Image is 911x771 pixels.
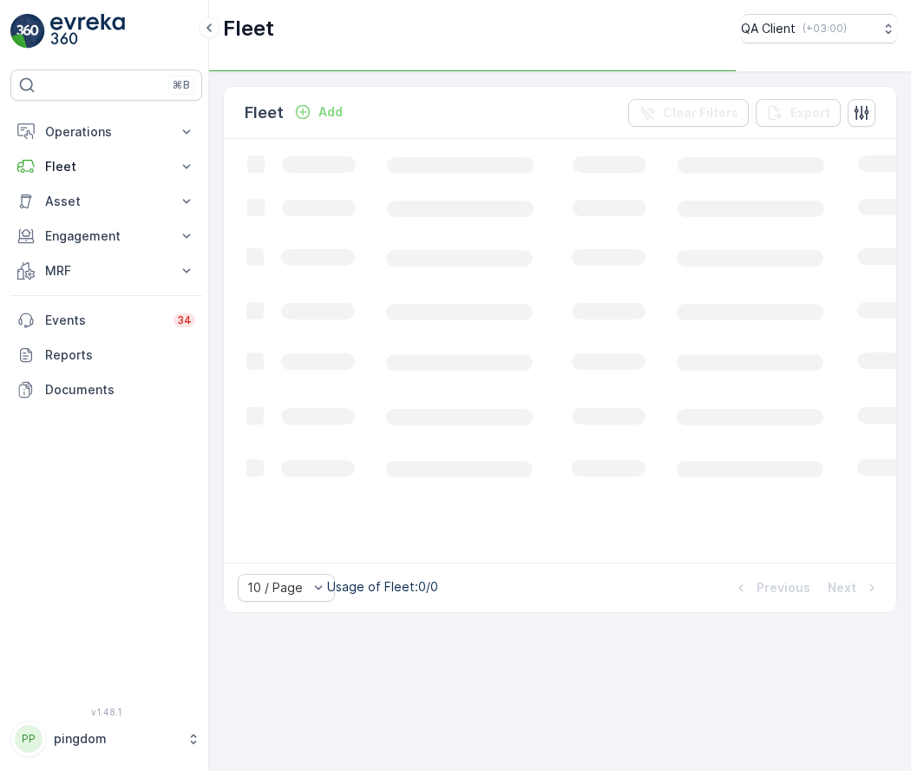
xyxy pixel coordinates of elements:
[741,20,796,37] p: QA Client
[10,219,202,254] button: Engagement
[10,184,202,219] button: Asset
[10,338,202,372] a: Reports
[10,254,202,288] button: MRF
[50,14,125,49] img: logo_light-DOdMpM7g.png
[45,193,167,210] p: Asset
[45,262,167,280] p: MRF
[663,104,738,122] p: Clear Filters
[828,579,856,596] p: Next
[54,730,178,748] p: pingdom
[10,14,45,49] img: logo
[318,103,343,121] p: Add
[45,346,195,364] p: Reports
[177,313,192,327] p: 34
[15,725,43,753] div: PP
[10,707,202,717] span: v 1.48.1
[826,577,882,598] button: Next
[45,158,167,175] p: Fleet
[10,115,202,149] button: Operations
[45,123,167,141] p: Operations
[245,101,284,125] p: Fleet
[741,14,897,43] button: QA Client(+03:00)
[45,381,195,399] p: Documents
[173,78,190,92] p: ⌘B
[45,227,167,245] p: Engagement
[731,577,812,598] button: Previous
[757,579,810,596] p: Previous
[10,149,202,184] button: Fleet
[45,312,163,329] p: Events
[287,102,350,122] button: Add
[10,721,202,757] button: PPpingdom
[223,15,274,43] p: Fleet
[803,22,847,36] p: ( +03:00 )
[628,99,749,127] button: Clear Filters
[790,104,830,122] p: Export
[10,372,202,407] a: Documents
[10,303,202,338] a: Events34
[756,99,841,127] button: Export
[327,578,438,596] p: Usage of Fleet : 0/0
